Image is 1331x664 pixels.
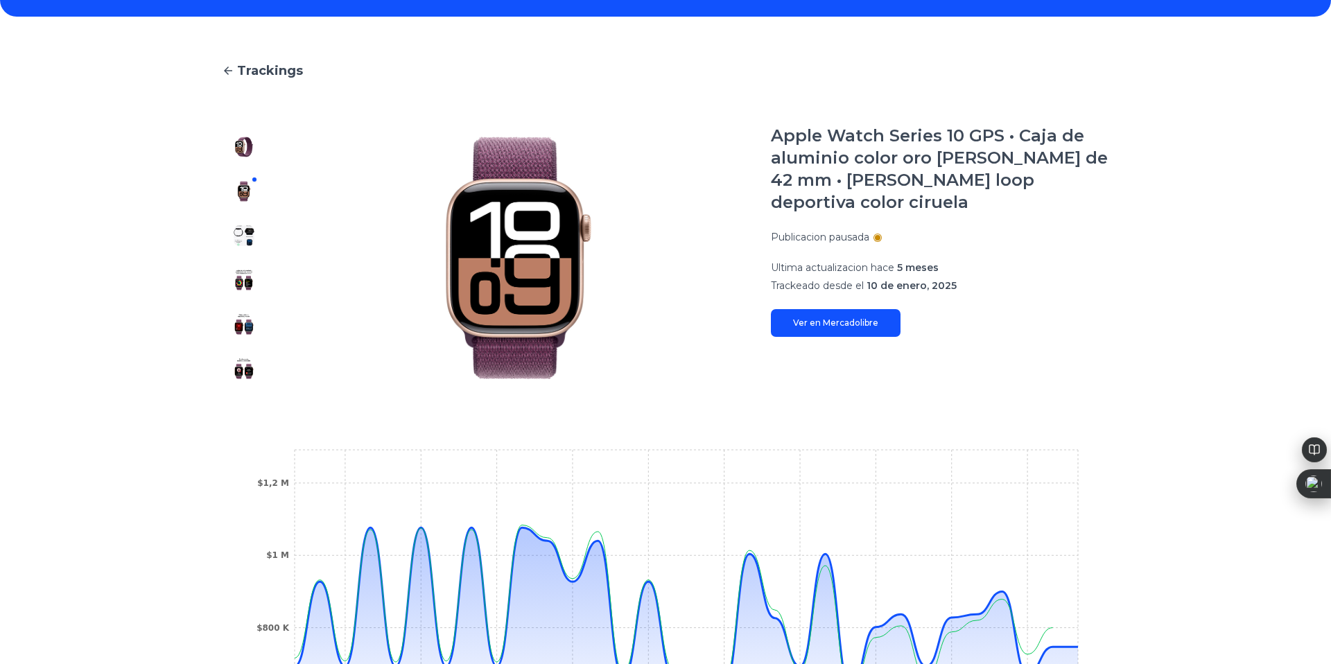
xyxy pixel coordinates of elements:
[771,261,894,274] span: Ultima actualizacion hace
[266,550,289,560] tspan: $1 M
[222,61,1109,80] a: Trackings
[771,309,901,337] a: Ver en Mercadolibre
[233,225,255,247] img: Apple Watch Series 10 GPS • Caja de aluminio color oro rosa de 42 mm • Correa loop deportiva colo...
[256,623,290,633] tspan: $800 K
[897,261,939,274] span: 5 meses
[233,313,255,335] img: Apple Watch Series 10 GPS • Caja de aluminio color oro rosa de 42 mm • Correa loop deportiva colo...
[233,269,255,291] img: Apple Watch Series 10 GPS • Caja de aluminio color oro rosa de 42 mm • Correa loop deportiva colo...
[237,61,303,80] span: Trackings
[294,125,743,391] img: Apple Watch Series 10 GPS • Caja de aluminio color oro rosa de 42 mm • Correa loop deportiva colo...
[257,478,289,488] tspan: $1,2 M
[771,125,1109,213] h1: Apple Watch Series 10 GPS • Caja de aluminio color oro [PERSON_NAME] de 42 mm • [PERSON_NAME] loo...
[771,230,869,244] p: Publicacion pausada
[867,279,957,292] span: 10 de enero, 2025
[233,180,255,202] img: Apple Watch Series 10 GPS • Caja de aluminio color oro rosa de 42 mm • Correa loop deportiva colo...
[233,358,255,380] img: Apple Watch Series 10 GPS • Caja de aluminio color oro rosa de 42 mm • Correa loop deportiva colo...
[771,279,864,292] span: Trackeado desde el
[233,136,255,158] img: Apple Watch Series 10 GPS • Caja de aluminio color oro rosa de 42 mm • Correa loop deportiva colo...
